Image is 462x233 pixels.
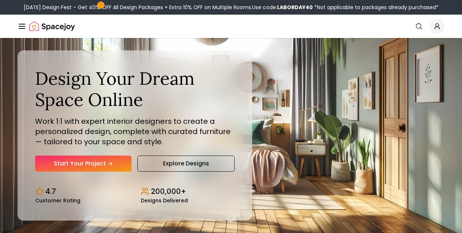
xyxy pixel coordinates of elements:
[277,4,313,11] b: LABORDAY40
[137,156,235,172] a: Explore Designs
[252,4,313,11] span: Use code:
[29,19,75,34] img: Spacejoy Logo
[29,19,75,34] a: Spacejoy
[45,186,56,196] p: 4.7
[35,198,80,203] small: Customer Rating
[24,4,439,11] div: [DATE] Design Fest – Get 40% OFF All Design Packages + Extra 10% OFF on Multiple Rooms.
[18,15,444,38] nav: Global
[151,186,186,196] p: 200,000+
[35,180,235,203] div: Design stats
[35,116,235,147] p: Work 1:1 with expert interior designers to create a personalized design, complete with curated fu...
[35,156,132,172] a: Start Your Project
[313,4,439,11] span: *Not applicable to packages already purchased*
[141,198,188,203] small: Designs Delivered
[35,68,235,110] h1: Design Your Dream Space Online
